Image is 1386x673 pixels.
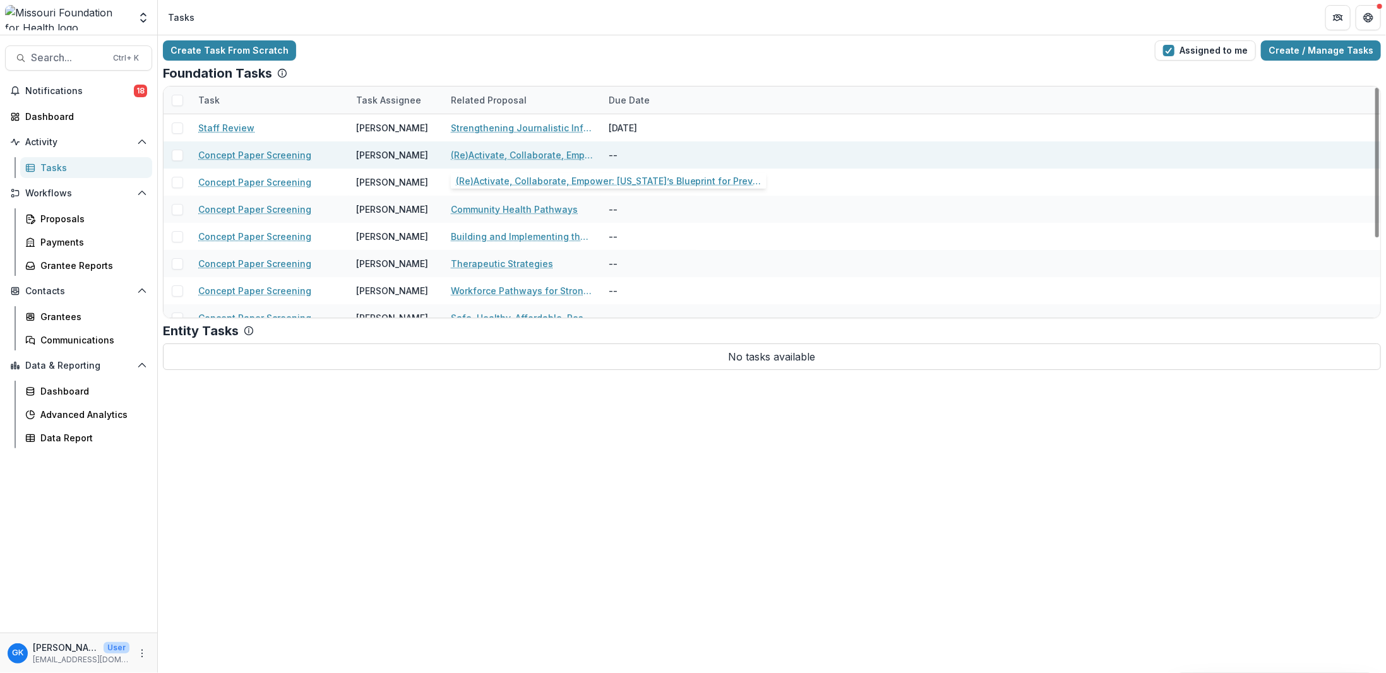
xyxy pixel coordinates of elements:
[5,132,152,152] button: Open Activity
[1155,40,1256,61] button: Assigned to me
[40,333,142,347] div: Communications
[198,203,311,216] a: Concept Paper Screening
[40,212,142,225] div: Proposals
[198,230,311,243] a: Concept Paper Screening
[198,284,311,297] a: Concept Paper Screening
[198,311,311,325] a: Concept Paper Screening
[20,255,152,276] a: Grantee Reports
[601,86,696,114] div: Due Date
[191,93,227,107] div: Task
[20,232,152,253] a: Payments
[5,5,129,30] img: Missouri Foundation for Health logo
[5,183,152,203] button: Open Workflows
[191,86,349,114] div: Task
[163,8,200,27] nav: breadcrumb
[5,81,152,101] button: Notifications18
[356,311,428,325] div: [PERSON_NAME]
[20,427,152,448] a: Data Report
[40,431,142,444] div: Data Report
[20,208,152,229] a: Proposals
[451,203,578,216] a: Community Health Pathways
[25,360,132,371] span: Data & Reporting
[198,148,311,162] a: Concept Paper Screening
[198,257,311,270] a: Concept Paper Screening
[451,311,594,325] a: Safe, Healthy, Affordable, Resilient, Communities (SHARC)
[134,85,147,97] span: 18
[356,203,428,216] div: [PERSON_NAME]
[349,93,429,107] div: Task Assignee
[451,121,594,134] a: Strengthening Journalistic Infrastructure
[601,196,696,223] div: --
[198,121,254,134] a: Staff Review
[5,281,152,301] button: Open Contacts
[25,110,142,123] div: Dashboard
[601,169,696,196] div: --
[5,45,152,71] button: Search...
[356,284,428,297] div: [PERSON_NAME]
[601,93,657,107] div: Due Date
[20,157,152,178] a: Tasks
[25,137,132,148] span: Activity
[198,176,311,189] a: Concept Paper Screening
[31,52,105,64] span: Search...
[451,230,594,243] a: Building and Implementing the [US_STATE] [MEDICAL_DATA]-Capable Respite Network ([GEOGRAPHIC_DATA...
[104,642,129,653] p: User
[25,286,132,297] span: Contacts
[601,250,696,277] div: --
[601,223,696,250] div: --
[601,304,696,331] div: --
[163,343,1381,370] p: No tasks available
[40,259,142,272] div: Grantee Reports
[25,86,134,97] span: Notifications
[356,121,428,134] div: [PERSON_NAME]
[20,306,152,327] a: Grantees
[5,106,152,127] a: Dashboard
[20,404,152,425] a: Advanced Analytics
[163,323,239,338] p: Entity Tasks
[25,188,132,199] span: Workflows
[168,11,194,24] div: Tasks
[111,51,141,65] div: Ctrl + K
[451,257,553,270] a: Therapeutic Strategies
[20,381,152,402] a: Dashboard
[601,114,696,141] div: [DATE]
[33,654,129,665] p: [EMAIL_ADDRESS][DOMAIN_NAME]
[356,176,428,189] div: [PERSON_NAME]
[40,310,142,323] div: Grantees
[349,86,443,114] div: Task Assignee
[451,148,594,162] a: (Re)Activate, Collaborate, Empower: [US_STATE]’s Blueprint for Preventing [MEDICAL_DATA]
[1325,5,1351,30] button: Partners
[134,646,150,661] button: More
[356,230,428,243] div: [PERSON_NAME]
[451,176,594,189] a: Coordination for Systems Change: Building a Chronic Disease and Injury Coalition
[443,86,601,114] div: Related Proposal
[20,330,152,350] a: Communications
[451,284,594,297] a: Workforce Pathways for Stronger Nonprofits and Healthier Communities: Three Year Project
[356,257,428,270] div: [PERSON_NAME]
[5,355,152,376] button: Open Data & Reporting
[40,408,142,421] div: Advanced Analytics
[40,384,142,398] div: Dashboard
[33,641,99,654] p: [PERSON_NAME]
[40,235,142,249] div: Payments
[443,93,534,107] div: Related Proposal
[601,141,696,169] div: --
[134,5,152,30] button: Open entity switcher
[356,148,428,162] div: [PERSON_NAME]
[1261,40,1381,61] a: Create / Manage Tasks
[40,161,142,174] div: Tasks
[601,277,696,304] div: --
[163,66,272,81] p: Foundation Tasks
[12,649,23,657] div: Grace Kyung
[163,40,296,61] a: Create Task From Scratch
[1356,5,1381,30] button: Get Help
